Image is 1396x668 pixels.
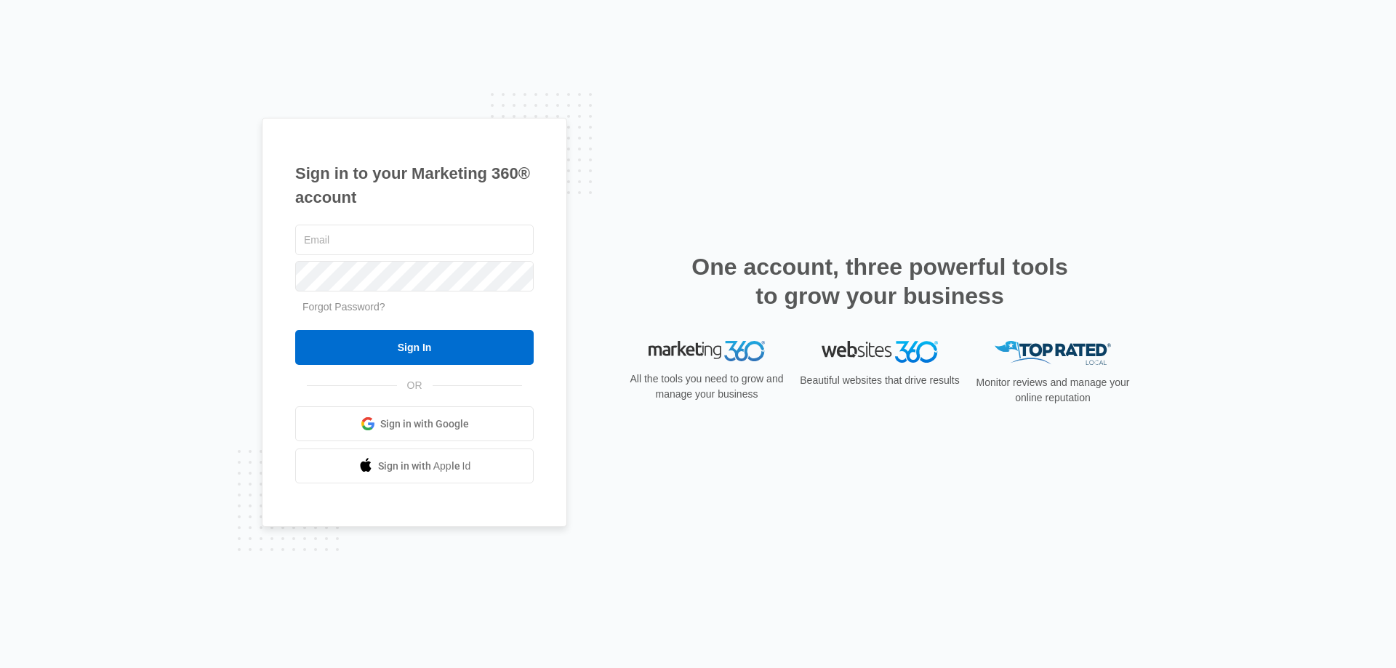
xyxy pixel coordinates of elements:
[295,448,534,483] a: Sign in with Apple Id
[378,459,471,474] span: Sign in with Apple Id
[295,161,534,209] h1: Sign in to your Marketing 360® account
[687,252,1072,310] h2: One account, three powerful tools to grow your business
[380,417,469,432] span: Sign in with Google
[295,330,534,365] input: Sign In
[995,341,1111,365] img: Top Rated Local
[971,375,1134,406] p: Monitor reviews and manage your online reputation
[649,341,765,361] img: Marketing 360
[625,371,788,402] p: All the tools you need to grow and manage your business
[295,406,534,441] a: Sign in with Google
[798,373,961,388] p: Beautiful websites that drive results
[822,341,938,362] img: Websites 360
[397,378,433,393] span: OR
[302,301,385,313] a: Forgot Password?
[295,225,534,255] input: Email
